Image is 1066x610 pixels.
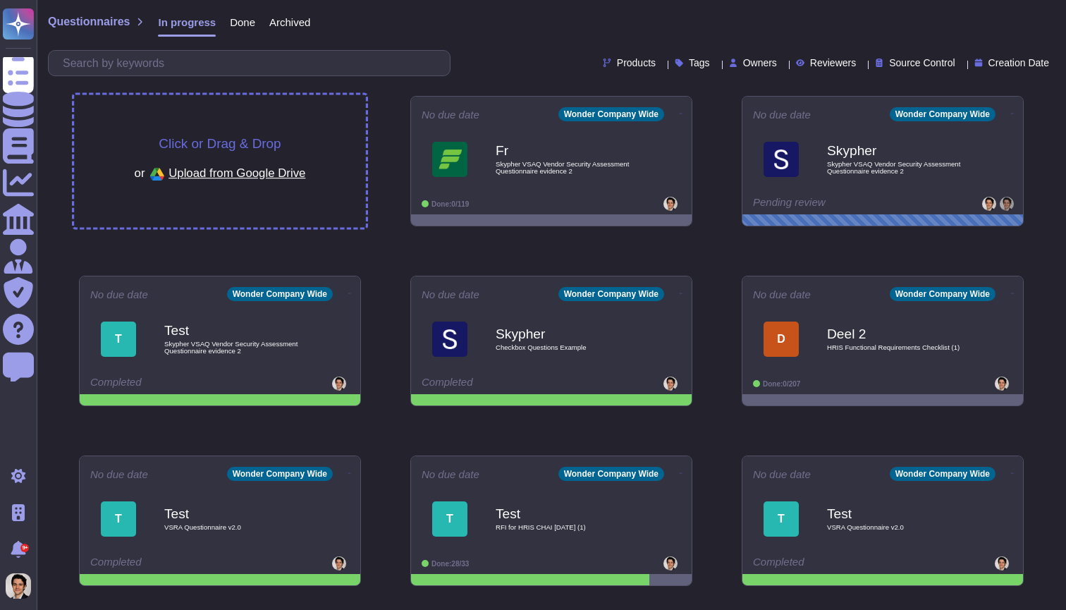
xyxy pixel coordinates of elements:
[558,467,664,481] div: Wonder Company Wide
[890,467,995,481] div: Wonder Company Wide
[20,544,29,552] div: 9+
[90,556,263,571] div: Completed
[422,469,479,480] span: No due date
[764,501,799,537] div: T
[1000,197,1014,211] img: user
[432,142,467,177] img: Logo
[763,380,800,388] span: Done: 0/207
[827,524,968,531] span: VSRA Questionnaire v2.0
[982,197,996,211] img: user
[558,107,664,121] div: Wonder Company Wide
[135,162,306,186] div: or
[827,344,968,351] span: HRIS Functional Requirements Checklist (1)
[764,322,799,357] div: D
[56,51,450,75] input: Search by keywords
[827,327,968,341] b: Deel 2
[496,507,637,520] b: Test
[6,573,31,599] img: user
[432,322,467,357] img: Logo
[617,58,656,68] span: Products
[743,58,777,68] span: Owners
[164,324,305,337] b: Test
[432,501,467,537] div: T
[3,571,41,602] button: user
[827,161,968,174] span: Skypher VSAQ Vendor Security Assessment Questionnaire evidence 2
[663,556,678,571] img: user
[988,58,1049,68] span: Creation Date
[753,109,811,120] span: No due date
[158,17,216,28] span: In progress
[90,289,148,300] span: No due date
[827,507,968,520] b: Test
[890,287,995,301] div: Wonder Company Wide
[90,377,263,391] div: Completed
[496,161,637,174] span: Skypher VSAQ Vendor Security Assessment Questionnaire evidence 2
[164,507,305,520] b: Test
[889,58,955,68] span: Source Control
[689,58,710,68] span: Tags
[164,341,305,354] span: Skypher VSAQ Vendor Security Assessment Questionnaire evidence 2
[227,287,333,301] div: Wonder Company Wide
[431,560,469,568] span: Done: 28/33
[827,144,968,157] b: Skypher
[227,467,333,481] div: Wonder Company Wide
[422,109,479,120] span: No due date
[145,162,169,186] img: google drive
[764,142,799,177] img: Logo
[230,17,255,28] span: Done
[496,524,637,531] span: RFI for HRIS CHAI [DATE] (1)
[101,322,136,357] div: T
[810,58,856,68] span: Reviewers
[422,289,479,300] span: No due date
[753,556,926,571] div: Completed
[753,469,811,480] span: No due date
[995,556,1009,571] img: user
[890,107,995,121] div: Wonder Company Wide
[496,144,637,157] b: Fr
[422,377,594,391] div: Completed
[101,501,136,537] div: T
[431,200,469,208] span: Done: 0/119
[663,197,678,211] img: user
[496,327,637,341] b: Skypher
[332,377,346,391] img: user
[332,556,346,571] img: user
[753,197,926,211] div: Pending review
[663,377,678,391] img: user
[995,377,1009,391] img: user
[48,16,130,28] span: Questionnaires
[269,17,310,28] span: Archived
[753,289,811,300] span: No due date
[159,137,281,150] span: Click or Drag & Drop
[496,344,637,351] span: Checkbox Questions Example
[558,287,664,301] div: Wonder Company Wide
[164,524,305,531] span: VSRA Questionnaire v2.0
[90,469,148,480] span: No due date
[169,166,305,179] span: Upload from Google Drive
